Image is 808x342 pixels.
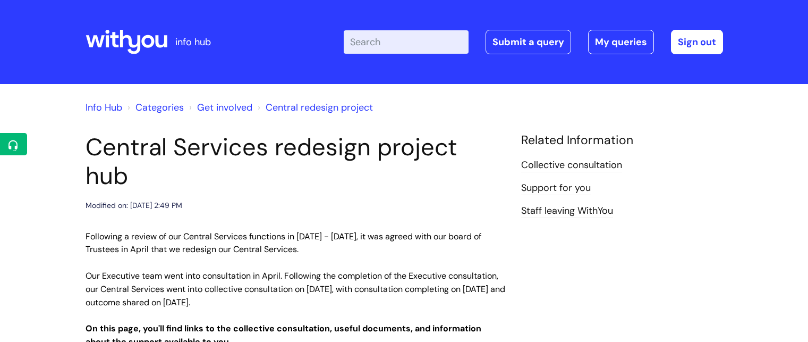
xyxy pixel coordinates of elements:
a: Categories [135,101,184,114]
a: Sign out [671,30,723,54]
p: info hub [175,34,211,51]
a: Submit a query [486,30,571,54]
div: | - [344,30,723,54]
h4: Related Information [521,133,723,148]
input: Search [344,30,469,54]
span: Our Executive team went into consultation in April. Following the completion of the Executive con... [86,270,505,308]
a: My queries [588,30,654,54]
li: Get involved [186,99,252,116]
a: Get involved [197,101,252,114]
a: Info Hub [86,101,122,114]
a: Staff leaving WithYou [521,204,613,218]
div: Modified on: [DATE] 2:49 PM [86,199,182,212]
li: Central redesign project [255,99,373,116]
h1: Central Services redesign project hub [86,133,505,190]
li: Solution home [125,99,184,116]
a: Central redesign project [266,101,373,114]
a: Support for you [521,181,591,195]
span: Following a review of our Central Services functions in [DATE] - [DATE], it was agreed with our b... [86,231,481,255]
a: Collective consultation [521,159,622,172]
